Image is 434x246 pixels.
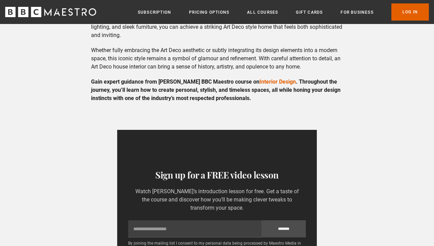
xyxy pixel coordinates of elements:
a: Gift Cards [296,9,323,16]
strong: . Throughout the journey, you’ll learn how to create personal, stylish, and timeless spaces, all ... [91,78,341,101]
a: For business [341,9,373,16]
h3: Sign up for a FREE video lesson [128,168,306,182]
a: Pricing Options [189,9,229,16]
a: Log In [391,3,429,21]
a: Subscription [138,9,171,16]
strong: Gain expert guidance from [PERSON_NAME] BBC Maestro course on [91,78,259,85]
a: All Courses [247,9,278,16]
p: Watch [PERSON_NAME]’s introduction lesson for free. Get a taste of the course and discover how yo... [128,187,306,212]
a: Interior Design [259,78,296,85]
nav: Primary [138,3,429,21]
p: Whether fully embracing the Art Deco aesthetic or subtly integrating its design elements into a m... [91,46,343,71]
svg: BBC Maestro [5,7,96,17]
